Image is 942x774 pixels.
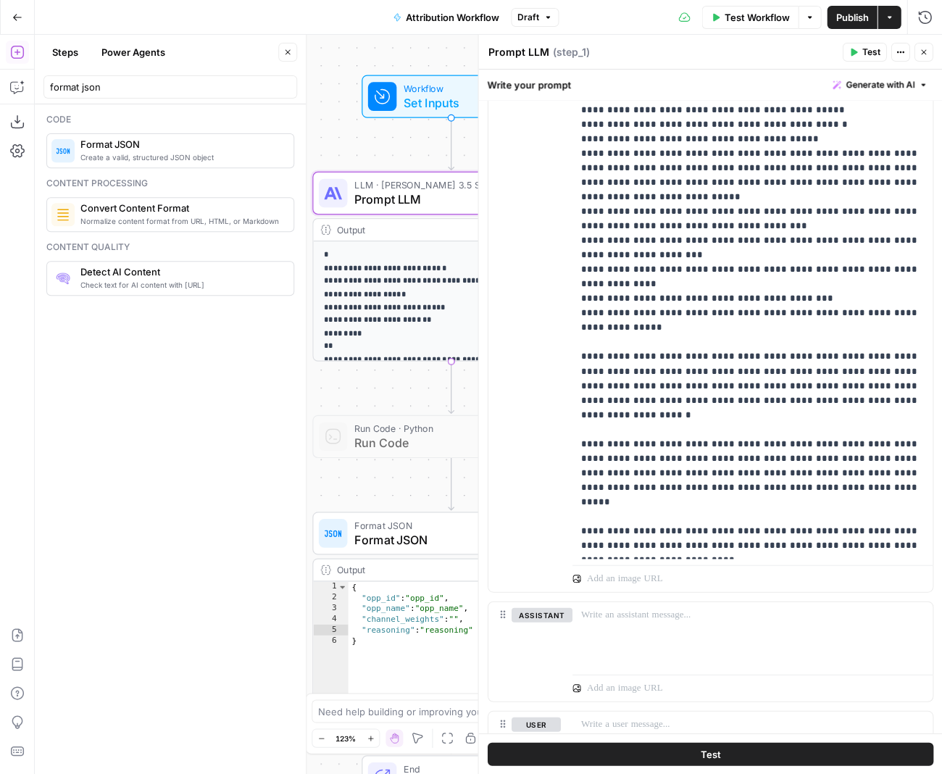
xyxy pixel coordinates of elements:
[842,43,886,62] button: Test
[313,581,348,592] div: 1
[313,635,348,646] div: 6
[354,433,537,451] span: Run Code
[50,80,291,94] input: Search steps
[338,581,348,592] span: Toggle code folding, rows 1 through 6
[384,6,508,29] button: Attribution Workflow
[835,10,868,25] span: Publish
[313,614,348,625] div: 4
[827,6,877,29] button: Publish
[404,81,492,96] span: Workflow
[80,137,282,151] span: Format JSON
[517,11,539,24] span: Draft
[449,361,454,413] g: Edge from step_1 to step_16
[826,75,933,94] button: Generate with AI
[404,93,492,112] span: Set Inputs
[46,113,294,126] div: Code
[336,222,540,237] div: Output
[312,415,590,457] div: Run Code · PythonRun CodeStep 16
[488,602,560,701] div: assistant
[488,45,549,59] textarea: Prompt LLM
[354,517,537,532] span: Format JSON
[43,41,87,64] button: Steps
[511,717,560,731] button: user
[56,207,70,222] img: o3r9yhbrn24ooq0tey3lueqptmfj
[93,41,174,64] button: Power Agents
[552,45,589,59] span: ( step_1 )
[80,201,282,215] span: Convert Content Format
[313,603,348,614] div: 3
[354,421,537,436] span: Run Code · Python
[354,178,542,192] span: LLM · [PERSON_NAME] 3.5 Sonnet
[312,512,590,702] div: Format JSONFormat JSONStep 17Output{ "opp_id":"opp_id", "opp_name":"opp_name", "channel_weights":...
[700,746,720,761] span: Test
[80,215,282,227] span: Normalize content format from URL, HTML, or Markdown
[354,191,542,209] span: Prompt LLM
[406,10,499,25] span: Attribution Workflow
[354,530,537,549] span: Format JSON
[845,78,914,91] span: Generate with AI
[80,151,282,163] span: Create a valid, structured JSON object
[449,117,454,170] g: Edge from start to step_1
[449,457,454,509] g: Edge from step_16 to step_17
[478,70,941,99] div: Write your prompt
[335,732,356,744] span: 123%
[313,624,348,635] div: 5
[511,8,559,27] button: Draft
[80,279,282,291] span: Check text for AI content with [URL]
[511,607,572,622] button: assistant
[312,75,590,117] div: WorkflowSet InputsInputs
[701,6,798,29] button: Test Workflow
[313,592,348,603] div: 2
[724,10,789,25] span: Test Workflow
[487,742,933,765] button: Test
[80,265,282,279] span: Detect AI Content
[46,177,294,190] div: Content processing
[336,562,540,577] div: Output
[862,46,880,59] span: Test
[56,271,70,286] img: 0h7jksvol0o4df2od7a04ivbg1s0
[46,241,294,254] div: Content quality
